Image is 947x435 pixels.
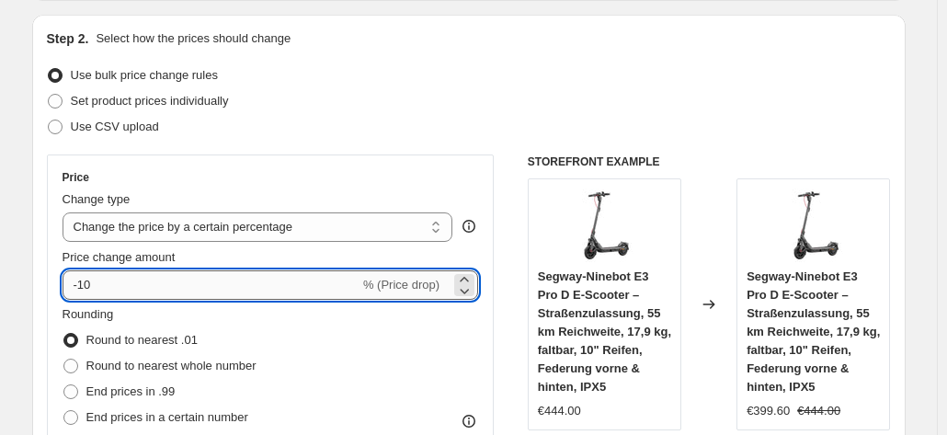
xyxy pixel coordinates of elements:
span: Rounding [63,307,114,321]
span: Segway-Ninebot E3 Pro D E-Scooter – Straßenzulassung, 55 km Reichweite, 17,9 kg, faltbar, 10" Rei... [747,269,880,394]
span: % (Price drop) [363,278,439,292]
div: €444.00 [538,402,581,420]
input: -15 [63,270,359,300]
span: End prices in a certain number [86,410,248,424]
div: help [460,217,478,235]
img: 61y8780lMzL_80x.jpg [777,189,850,262]
span: Use bulk price change rules [71,68,218,82]
img: 61y8780lMzL_80x.jpg [567,189,641,262]
span: Price change amount [63,250,176,264]
strike: €444.00 [797,402,840,420]
span: End prices in .99 [86,384,176,398]
h3: Price [63,170,89,185]
span: Segway-Ninebot E3 Pro D E-Scooter – Straßenzulassung, 55 km Reichweite, 17,9 kg, faltbar, 10" Rei... [538,269,671,394]
h6: STOREFRONT EXAMPLE [528,155,891,169]
span: Round to nearest .01 [86,333,198,347]
span: Use CSV upload [71,120,159,133]
h2: Step 2. [47,29,89,48]
div: €399.60 [747,402,790,420]
span: Round to nearest whole number [86,359,257,372]
span: Set product prices individually [71,94,229,108]
p: Select how the prices should change [96,29,291,48]
span: Change type [63,192,131,206]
